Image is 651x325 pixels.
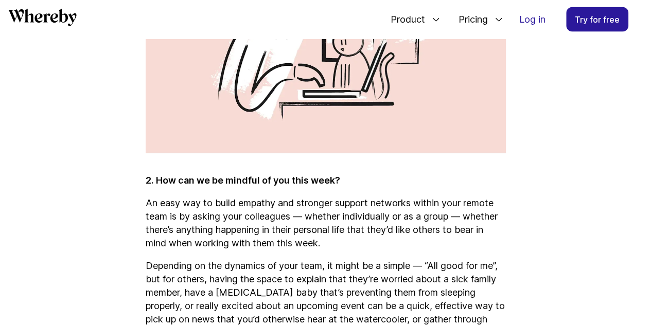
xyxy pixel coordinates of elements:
[380,3,428,37] span: Product
[448,3,490,37] span: Pricing
[511,8,554,31] a: Log in
[146,196,506,250] p: An easy way to build empathy and stronger support networks within your remote team is by asking y...
[566,7,628,32] a: Try for free
[8,9,77,30] a: Whereby
[146,175,340,186] strong: 2. How can we be mindful of you this week?
[8,9,77,26] svg: Whereby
